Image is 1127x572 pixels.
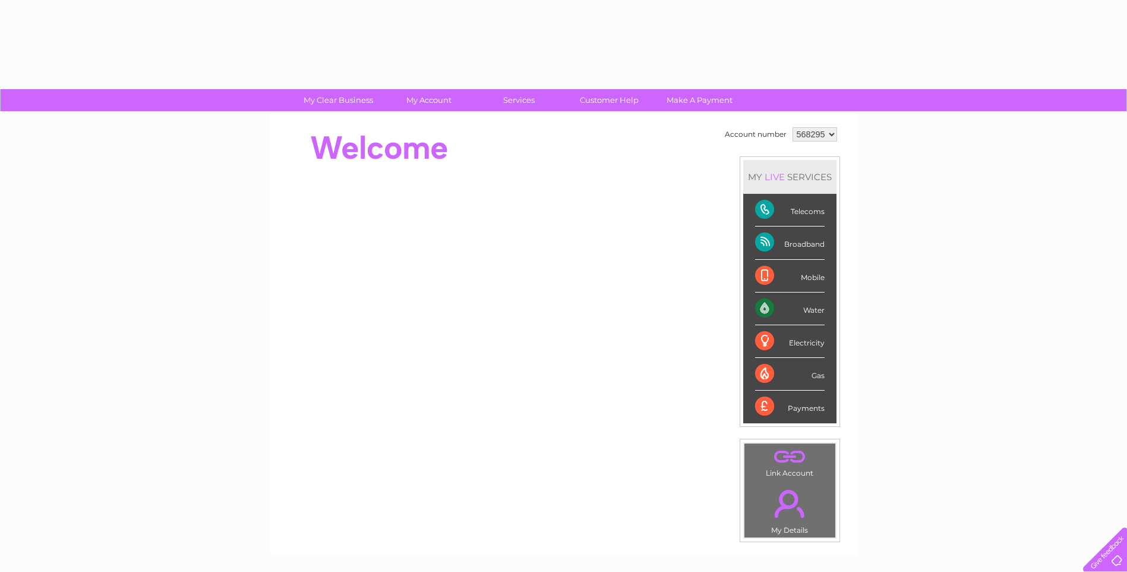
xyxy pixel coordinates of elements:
a: . [747,483,832,524]
a: . [747,447,832,467]
a: Services [470,89,568,111]
a: My Account [380,89,478,111]
td: My Details [744,480,836,538]
div: Mobile [755,260,825,293]
a: My Clear Business [289,89,387,111]
div: Payments [755,391,825,423]
div: Water [755,293,825,325]
a: Customer Help [560,89,658,111]
div: MY SERVICES [743,160,836,194]
div: Telecoms [755,194,825,227]
td: Account number [722,124,790,144]
div: Electricity [755,325,825,358]
div: Broadband [755,227,825,259]
div: Gas [755,358,825,391]
td: Link Account [744,443,836,480]
a: Make A Payment [651,89,749,111]
div: LIVE [762,171,787,183]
